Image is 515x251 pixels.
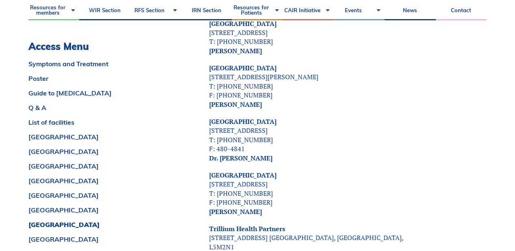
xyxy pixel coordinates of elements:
[28,221,180,228] a: [GEOGRAPHIC_DATA]
[209,224,285,233] a: Trillium Health Partners
[28,90,180,96] a: Guide to [MEDICAL_DATA]
[209,19,277,28] a: [GEOGRAPHIC_DATA]
[209,117,277,126] a: [GEOGRAPHIC_DATA]
[28,134,180,140] a: [GEOGRAPHIC_DATA]
[28,41,180,52] h3: Access Menu
[209,100,262,109] strong: [PERSON_NAME]
[209,117,426,162] p: [STREET_ADDRESS] T: [PHONE_NUMBER] F: 480-4841
[28,163,180,169] a: [GEOGRAPHIC_DATA]
[209,63,426,109] p: [STREET_ADDRESS][PERSON_NAME] T: [PHONE_NUMBER] F: [PHONE_NUMBER]
[209,171,277,180] a: [GEOGRAPHIC_DATA]
[209,46,262,55] strong: [PERSON_NAME]
[28,104,180,111] a: Q & A
[28,207,180,213] a: [GEOGRAPHIC_DATA]
[209,207,262,216] strong: [PERSON_NAME]
[209,154,273,162] strong: Dr. [PERSON_NAME]
[28,148,180,155] a: [GEOGRAPHIC_DATA]
[209,171,426,216] p: [STREET_ADDRESS] T: [PHONE_NUMBER] F: [PHONE_NUMBER]
[28,236,180,242] a: [GEOGRAPHIC_DATA]
[209,63,277,72] a: [GEOGRAPHIC_DATA]
[28,75,180,82] a: Poster
[209,19,426,56] p: [STREET_ADDRESS] T: [PHONE_NUMBER]
[28,119,180,125] a: List of facilities
[28,192,180,199] a: [GEOGRAPHIC_DATA]
[28,61,180,67] a: Symptoms and Treatment
[28,177,180,184] a: [GEOGRAPHIC_DATA]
